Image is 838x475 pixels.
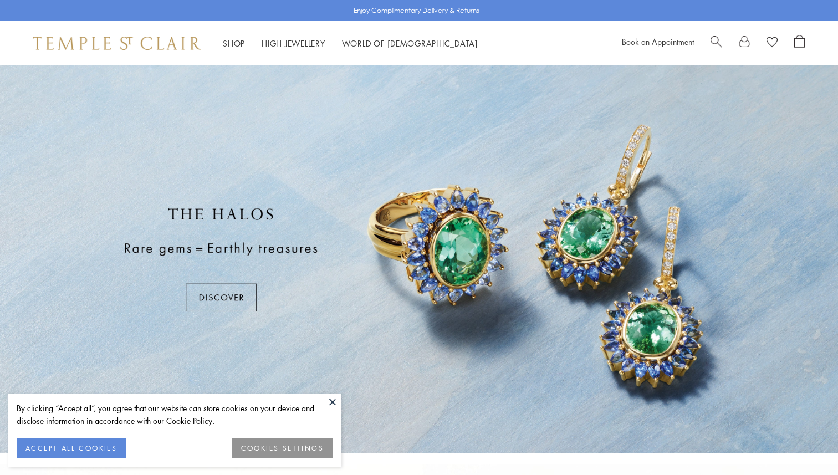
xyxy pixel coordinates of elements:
[223,38,245,49] a: ShopShop
[354,5,479,16] p: Enjoy Complimentary Delivery & Returns
[232,438,333,458] button: COOKIES SETTINGS
[17,402,333,427] div: By clicking “Accept all”, you agree that our website can store cookies on your device and disclos...
[342,38,478,49] a: World of [DEMOGRAPHIC_DATA]World of [DEMOGRAPHIC_DATA]
[711,35,722,52] a: Search
[767,35,778,52] a: View Wishlist
[17,438,126,458] button: ACCEPT ALL COOKIES
[33,37,201,50] img: Temple St. Clair
[622,36,694,47] a: Book an Appointment
[223,37,478,50] nav: Main navigation
[783,423,827,464] iframe: Gorgias live chat messenger
[794,35,805,52] a: Open Shopping Bag
[262,38,325,49] a: High JewelleryHigh Jewellery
